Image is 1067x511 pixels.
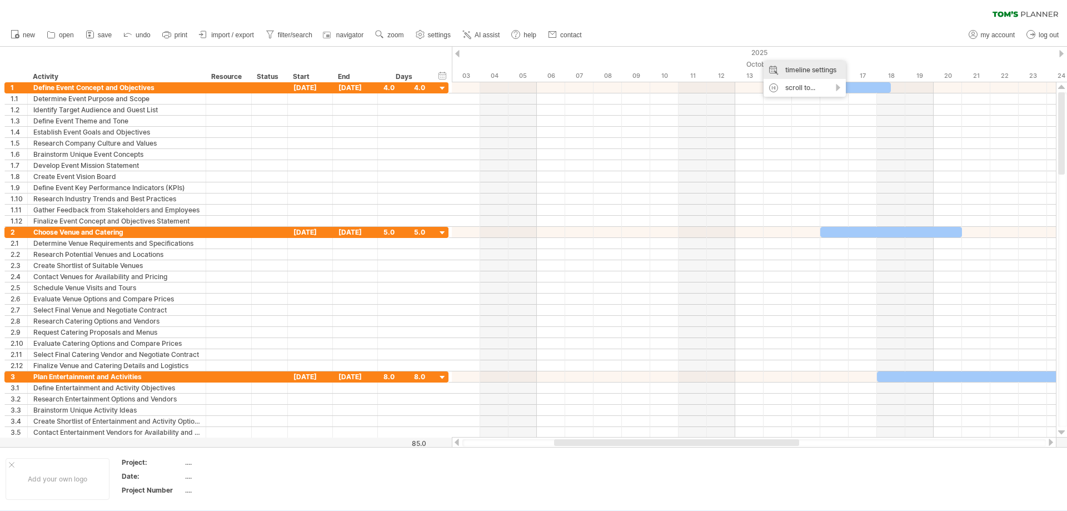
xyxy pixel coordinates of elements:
span: zoom [387,31,403,39]
div: 1.11 [11,205,27,215]
div: Evaluate Catering Options and Compare Prices [33,338,200,349]
div: 5.0 [383,227,425,237]
a: my account [966,28,1018,42]
a: open [44,28,77,42]
div: Research Catering Options and Vendors [33,316,200,326]
div: Brainstorm Unique Activity Ideas [33,405,200,415]
span: import / export [211,31,254,39]
div: 2.12 [11,360,27,371]
div: Sunday, 12 October 2025 [707,70,735,82]
div: Schedule Venue Visits and Tours [33,282,200,293]
div: 1.8 [11,171,27,182]
div: Monday, 13 October 2025 [735,70,764,82]
div: .... [185,472,278,481]
div: Date: [122,472,183,481]
div: 2.5 [11,282,27,293]
div: Determine Venue Requirements and Specifications [33,238,200,249]
div: 2.11 [11,349,27,360]
div: Define Event Key Performance Indicators (KPIs) [33,182,200,193]
a: save [83,28,115,42]
a: AI assist [460,28,503,42]
div: 1.4 [11,127,27,137]
div: Monday, 6 October 2025 [537,70,565,82]
div: Establish Event Goals and Objectives [33,127,200,137]
div: 1.12 [11,216,27,226]
div: Contact Entertainment Vendors for Availability and Pricing [33,427,200,438]
span: AI assist [475,31,500,39]
div: .... [185,485,278,495]
div: Tuesday, 21 October 2025 [962,70,990,82]
div: 2.3 [11,260,27,271]
div: Saturday, 18 October 2025 [877,70,905,82]
div: Define Event Concept and Objectives [33,82,200,93]
div: Project: [122,458,183,467]
span: save [98,31,112,39]
div: 2 [11,227,27,237]
span: settings [428,31,451,39]
div: Sunday, 5 October 2025 [508,70,537,82]
div: [DATE] [288,227,333,237]
div: Project Number [122,485,183,495]
div: 2.8 [11,316,27,326]
span: log out [1039,31,1059,39]
span: new [23,31,35,39]
div: Gather Feedback from Stakeholders and Employees [33,205,200,215]
div: End [338,71,371,82]
div: Define Event Theme and Tone [33,116,200,126]
div: 4.0 [383,82,425,93]
div: [DATE] [288,82,333,93]
div: Research Industry Trends and Best Practices [33,194,200,204]
div: Friday, 17 October 2025 [849,70,877,82]
div: 1.2 [11,105,27,115]
div: Research Company Culture and Values [33,138,200,148]
span: my account [981,31,1015,39]
div: .... [185,458,278,467]
div: Choose Venue and Catering [33,227,200,237]
div: Activity [33,71,200,82]
div: Select Final Catering Vendor and Negotiate Contract [33,349,200,360]
div: 2.6 [11,294,27,304]
div: Start [293,71,326,82]
div: 1.9 [11,182,27,193]
div: Research Entertainment Options and Vendors [33,394,200,404]
a: filter/search [263,28,316,42]
div: Create Shortlist of Entertainment and Activity Options [33,416,200,426]
div: Develop Event Mission Statement [33,160,200,171]
div: 1 [11,82,27,93]
div: Create Event Vision Board [33,171,200,182]
div: 3.1 [11,383,27,393]
div: 1.10 [11,194,27,204]
div: 8.0 [383,371,425,382]
div: [DATE] [333,82,378,93]
a: new [8,28,38,42]
a: settings [413,28,454,42]
a: contact [545,28,585,42]
div: 1.1 [11,93,27,104]
span: contact [560,31,582,39]
div: [DATE] [288,371,333,382]
a: log out [1024,28,1062,42]
div: Friday, 3 October 2025 [452,70,480,82]
div: Thursday, 23 October 2025 [1019,70,1047,82]
div: Contact Venues for Availability and Pricing [33,271,200,282]
div: 3.5 [11,427,27,438]
div: Add your own logo [6,458,109,500]
a: zoom [372,28,407,42]
div: 1.5 [11,138,27,148]
div: Thursday, 9 October 2025 [622,70,650,82]
div: 1.6 [11,149,27,160]
a: undo [121,28,154,42]
div: 3.3 [11,405,27,415]
div: 2.2 [11,249,27,260]
div: [DATE] [333,227,378,237]
div: Wednesday, 22 October 2025 [990,70,1019,82]
div: 2.10 [11,338,27,349]
span: navigator [336,31,363,39]
div: Sunday, 19 October 2025 [905,70,934,82]
div: Days [377,71,430,82]
div: 85.0 [378,439,426,448]
div: Select Final Venue and Negotiate Contract [33,305,200,315]
div: Wednesday, 8 October 2025 [594,70,622,82]
div: Research Potential Venues and Locations [33,249,200,260]
div: Define Entertainment and Activity Objectives [33,383,200,393]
